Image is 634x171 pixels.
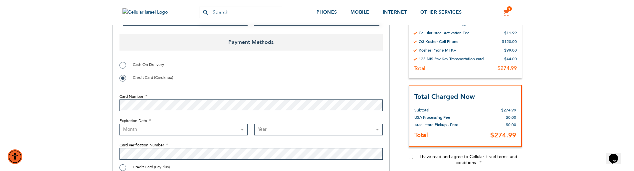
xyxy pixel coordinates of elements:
[498,65,517,72] div: $274.99
[414,65,425,72] div: Total
[419,30,470,36] div: Cellular Israel Activation Fee
[414,131,428,139] strong: Total
[133,75,173,80] span: Credit Card (Cardknox)
[506,122,516,127] span: $0.00
[420,9,462,15] span: OTHER SERVICES
[199,7,282,18] input: Search
[504,48,517,53] div: $99.00
[317,9,337,15] span: PHONES
[419,39,459,44] div: Q3 Kosher Cell Phone
[383,9,407,15] span: INTERNET
[119,118,147,123] span: Expiration Date
[419,48,456,53] div: Kosher Phone MTK+
[414,101,466,114] th: Subtotal
[490,131,516,140] span: $274.99
[504,56,517,62] div: $44.00
[119,142,164,148] span: Card Verification Number
[414,115,450,120] span: USA Processing Fee
[414,122,458,127] span: Israel store Pickup - Free
[133,164,170,170] span: Credit Card (PayPlus)
[506,115,516,120] span: $0.00
[8,149,22,164] div: Accessibility Menu
[119,94,143,99] span: Card Number
[350,9,369,15] span: MOBILE
[501,107,516,113] span: $274.99
[420,154,517,166] span: I have read and agree to Cellular Israel terms and conditions.
[119,34,383,51] span: Payment Methods
[419,56,484,62] div: 125 NIS Rav Kav Transportation card
[123,14,248,26] span: Not Affiliated with a School
[122,8,186,16] img: Cellular Israel Logo
[133,62,164,67] span: Cash On Delivery
[502,39,517,44] div: $120.00
[508,6,511,12] span: 1
[414,92,475,101] strong: Total Charged Now
[503,9,510,17] a: 1
[606,144,627,164] iframe: chat widget
[504,30,517,36] div: $11.99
